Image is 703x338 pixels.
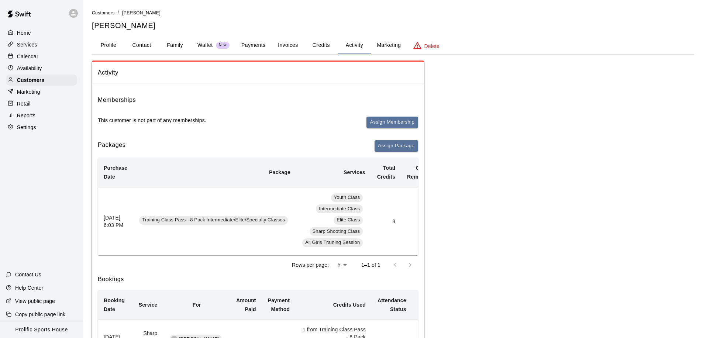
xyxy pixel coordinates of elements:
[6,122,77,133] a: Settings
[17,41,37,48] p: Services
[98,68,418,77] span: Activity
[17,124,36,131] p: Settings
[236,297,256,312] b: Amount Paid
[344,169,365,175] b: Services
[98,158,517,256] table: simple table
[104,297,125,312] b: Booking Date
[15,284,43,292] p: Help Center
[193,302,201,308] b: For
[292,261,329,269] p: Rows per page:
[235,37,271,54] button: Payments
[92,9,694,17] nav: breadcrumb
[377,165,395,180] b: Total Credits
[197,41,213,49] p: Wallet
[268,297,290,312] b: Payment Method
[6,86,77,97] a: Marketing
[139,218,290,224] a: Training Class Pass - 8 Pack Intermediate/Elite/Specialty Classes
[310,228,363,235] span: Sharp Shooting Class
[418,297,450,312] b: Participating Staff
[331,194,363,201] span: Youth Class
[334,217,363,224] span: Elite Class
[302,239,363,246] span: All Girls Training Session
[15,311,65,318] p: Copy public page link
[104,165,127,180] b: Purchase Date
[98,275,418,284] h6: Bookings
[118,9,119,17] li: /
[407,165,434,180] b: Credits Remaining
[92,21,694,31] h5: [PERSON_NAME]
[6,39,77,50] a: Services
[6,75,77,86] a: Customers
[6,63,77,74] a: Availability
[17,53,38,60] p: Calendar
[6,27,77,38] a: Home
[271,37,304,54] button: Invoices
[361,261,380,269] p: 1–1 of 1
[92,10,115,15] a: Customers
[122,10,161,15] span: [PERSON_NAME]
[98,117,206,124] p: This customer is not part of any memberships.
[269,169,290,175] b: Package
[139,302,158,308] b: Service
[216,43,230,48] span: New
[17,100,31,107] p: Retail
[125,37,158,54] button: Contact
[15,326,68,334] p: Prolific Sports House
[139,217,288,224] span: Training Class Pass - 8 Pack Intermediate/Elite/Specialty Classes
[316,206,363,213] span: Intermediate Class
[92,37,125,54] button: Profile
[378,297,406,312] b: Attendance Status
[375,140,418,152] button: Assign Package
[333,302,366,308] b: Credits Used
[92,37,694,54] div: basic tabs example
[304,37,338,54] button: Credits
[6,98,77,109] a: Retail
[366,117,418,128] button: Assign Membership
[6,51,77,62] a: Calendar
[15,271,41,278] p: Contact Us
[98,95,136,105] h6: Memberships
[371,37,407,54] button: Marketing
[401,187,440,255] td: 4
[17,112,35,119] p: Reports
[371,187,401,255] td: 8
[338,37,371,54] button: Activity
[98,187,133,255] th: [DATE] 6:03 PM
[17,29,31,37] p: Home
[17,88,40,96] p: Marketing
[158,37,192,54] button: Family
[98,140,125,152] h6: Packages
[6,110,77,121] a: Reports
[17,76,44,84] p: Customers
[17,65,42,72] p: Availability
[424,42,440,50] p: Delete
[15,297,55,305] p: View public page
[332,259,349,270] div: 5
